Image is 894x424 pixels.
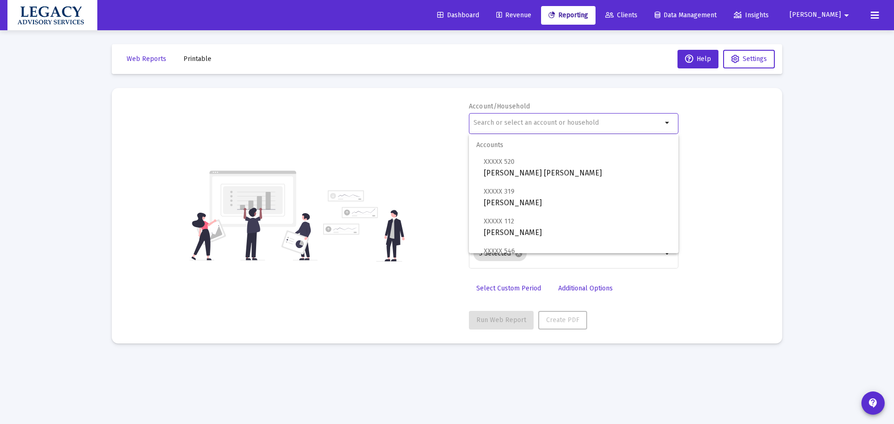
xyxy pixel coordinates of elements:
[515,249,523,258] mat-icon: cancel
[677,50,718,68] button: Help
[474,244,662,263] mat-chip-list: Selection
[183,55,211,63] span: Printable
[119,50,174,68] button: Web Reports
[558,284,613,292] span: Additional Options
[484,247,515,255] span: XXXXX 546
[662,248,673,259] mat-icon: arrow_drop_down
[496,11,531,19] span: Revenue
[430,6,487,25] a: Dashboard
[723,50,775,68] button: Settings
[484,188,515,195] span: XXXXX 319
[662,117,673,128] mat-icon: arrow_drop_down
[779,6,863,24] button: [PERSON_NAME]
[484,156,671,179] span: [PERSON_NAME] [PERSON_NAME]
[726,6,776,25] a: Insights
[489,6,539,25] a: Revenue
[598,6,645,25] a: Clients
[743,55,767,63] span: Settings
[685,55,711,63] span: Help
[127,55,166,63] span: Web Reports
[474,119,662,127] input: Search or select an account or household
[546,316,579,324] span: Create PDF
[476,284,541,292] span: Select Custom Period
[190,169,318,262] img: reporting
[484,158,515,166] span: XXXXX 520
[541,6,596,25] a: Reporting
[469,311,534,330] button: Run Web Report
[484,245,671,268] span: [PERSON_NAME] Individual
[323,190,405,262] img: reporting-alt
[790,11,841,19] span: [PERSON_NAME]
[437,11,479,19] span: Dashboard
[538,311,587,330] button: Create PDF
[484,215,671,238] span: [PERSON_NAME]
[474,246,527,261] mat-chip: 5 Selected
[484,186,671,209] span: [PERSON_NAME]
[605,11,637,19] span: Clients
[549,11,588,19] span: Reporting
[469,134,678,156] span: Accounts
[841,6,852,25] mat-icon: arrow_drop_down
[484,217,514,225] span: XXXXX 112
[469,102,530,110] label: Account/Household
[655,11,717,19] span: Data Management
[734,11,769,19] span: Insights
[647,6,724,25] a: Data Management
[14,6,90,25] img: Dashboard
[867,397,879,409] mat-icon: contact_support
[176,50,219,68] button: Printable
[476,316,526,324] span: Run Web Report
